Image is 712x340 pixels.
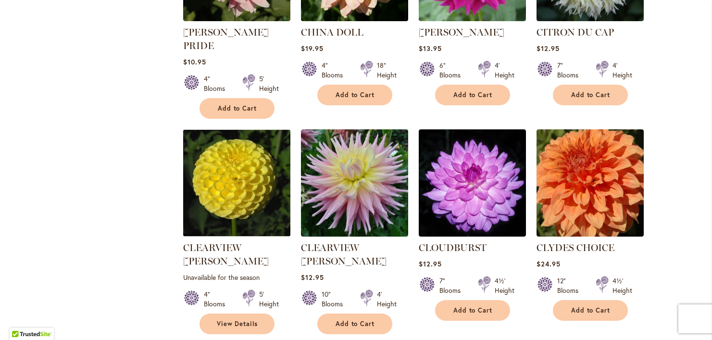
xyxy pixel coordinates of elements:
img: Cloudburst [419,129,526,237]
div: 4' Height [377,290,397,309]
img: CLEARVIEW DANIEL [183,129,290,237]
div: 7" Blooms [439,276,466,295]
a: [PERSON_NAME] [419,26,504,38]
a: CLOUDBURST [419,242,487,253]
a: CITRON DU CAP [537,14,644,23]
img: Clearview Jonas [301,129,408,237]
div: 4" Blooms [204,74,231,93]
span: $13.95 [419,44,442,53]
button: Add to Cart [200,98,275,119]
iframe: Launch Accessibility Center [7,306,34,333]
span: $12.95 [301,273,324,282]
div: 4" Blooms [322,61,349,80]
span: $10.95 [183,57,206,66]
div: 12" Blooms [557,276,584,295]
a: CLYDES CHOICE [537,242,614,253]
div: 4½' Height [612,276,632,295]
div: 5' Height [259,290,279,309]
span: Add to Cart [336,320,375,328]
button: Add to Cart [553,300,628,321]
div: 4" Blooms [204,290,231,309]
div: 6" Blooms [439,61,466,80]
a: [PERSON_NAME] PRIDE [183,26,269,51]
a: Clyde's Choice [537,229,644,239]
span: Add to Cart [453,91,493,99]
a: CHINA DOLL [301,26,363,38]
span: $12.95 [419,259,442,268]
a: CHINA DOLL [301,14,408,23]
a: CHLOE JANAE [419,14,526,23]
div: 4' Height [612,61,632,80]
button: Add to Cart [317,314,392,334]
button: Add to Cart [435,300,510,321]
span: View Details [217,320,258,328]
a: CLEARVIEW [PERSON_NAME] [183,242,269,267]
div: 10" Blooms [322,290,349,309]
span: Add to Cart [336,91,375,99]
a: CLEARVIEW [PERSON_NAME] [301,242,387,267]
button: Add to Cart [553,85,628,105]
span: Add to Cart [453,306,493,315]
a: CHILSON'S PRIDE [183,14,290,23]
span: $12.95 [537,44,560,53]
div: 7" Blooms [557,61,584,80]
div: 5' Height [259,74,279,93]
div: 4' Height [495,61,514,80]
a: Cloudburst [419,229,526,239]
div: 4½' Height [495,276,514,295]
span: Add to Cart [218,104,257,113]
a: CITRON DU CAP [537,26,614,38]
div: 18" Height [377,61,397,80]
p: Unavailable for the season [183,273,290,282]
span: Add to Cart [571,91,611,99]
a: View Details [200,314,275,334]
span: Add to Cart [571,306,611,315]
img: Clyde's Choice [537,129,644,237]
a: Clearview Jonas [301,229,408,239]
button: Add to Cart [317,85,392,105]
span: $19.95 [301,44,324,53]
span: $24.95 [537,259,561,268]
button: Add to Cart [435,85,510,105]
a: CLEARVIEW DANIEL [183,229,290,239]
